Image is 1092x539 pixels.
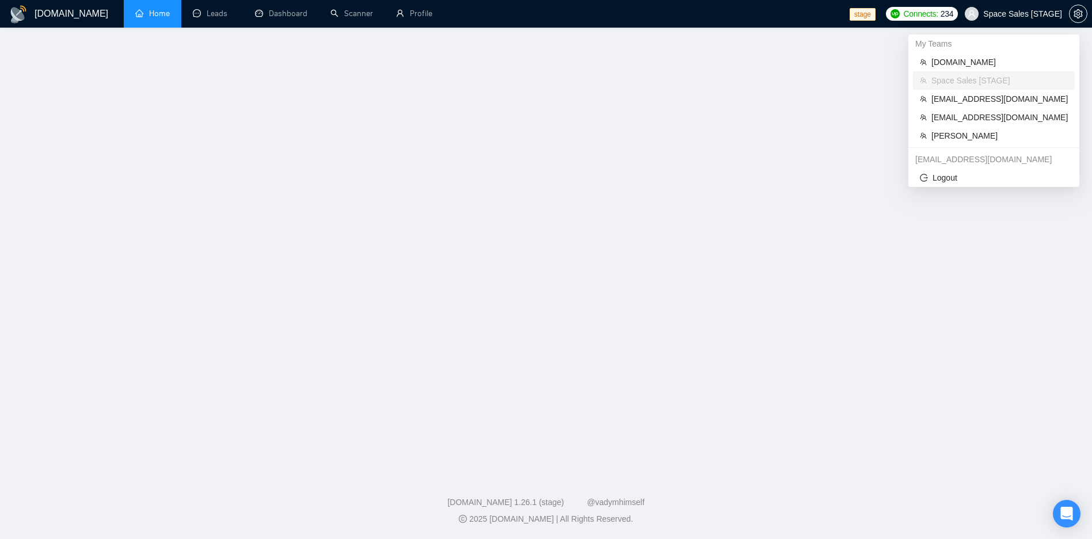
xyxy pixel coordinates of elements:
[920,77,927,84] span: team
[587,498,645,507] a: @vadymhimself
[920,171,1068,184] span: Logout
[920,114,927,121] span: team
[931,111,1068,124] span: [EMAIL_ADDRESS][DOMAIN_NAME]
[920,174,928,182] span: logout
[396,9,432,18] a: userProfile
[447,498,564,507] a: [DOMAIN_NAME] 1.26.1 (stage)
[968,10,976,18] span: user
[931,74,1068,87] span: Space Sales [STAGE]
[908,35,1079,53] div: My Teams
[891,9,900,18] img: upwork-logo.png
[9,513,1083,525] div: 2025 [DOMAIN_NAME] | All Rights Reserved.
[903,7,938,20] span: Connects:
[850,8,876,21] span: stage
[1069,9,1087,18] a: setting
[193,9,232,18] a: messageLeads
[920,95,927,102] span: team
[931,93,1068,105] span: [EMAIL_ADDRESS][DOMAIN_NAME]
[330,9,373,18] a: searchScanner
[135,9,170,18] a: homeHome
[908,150,1079,169] div: fariz.apriyanto@gigradar.io
[1069,5,1087,23] button: setting
[931,129,1068,142] span: [PERSON_NAME]
[255,9,307,18] a: dashboardDashboard
[920,132,927,139] span: team
[459,515,467,523] span: copyright
[1070,9,1087,18] span: setting
[931,56,1068,68] span: [DOMAIN_NAME]
[1053,500,1080,527] div: Open Intercom Messenger
[941,7,953,20] span: 234
[920,59,927,66] span: team
[9,5,28,24] img: logo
